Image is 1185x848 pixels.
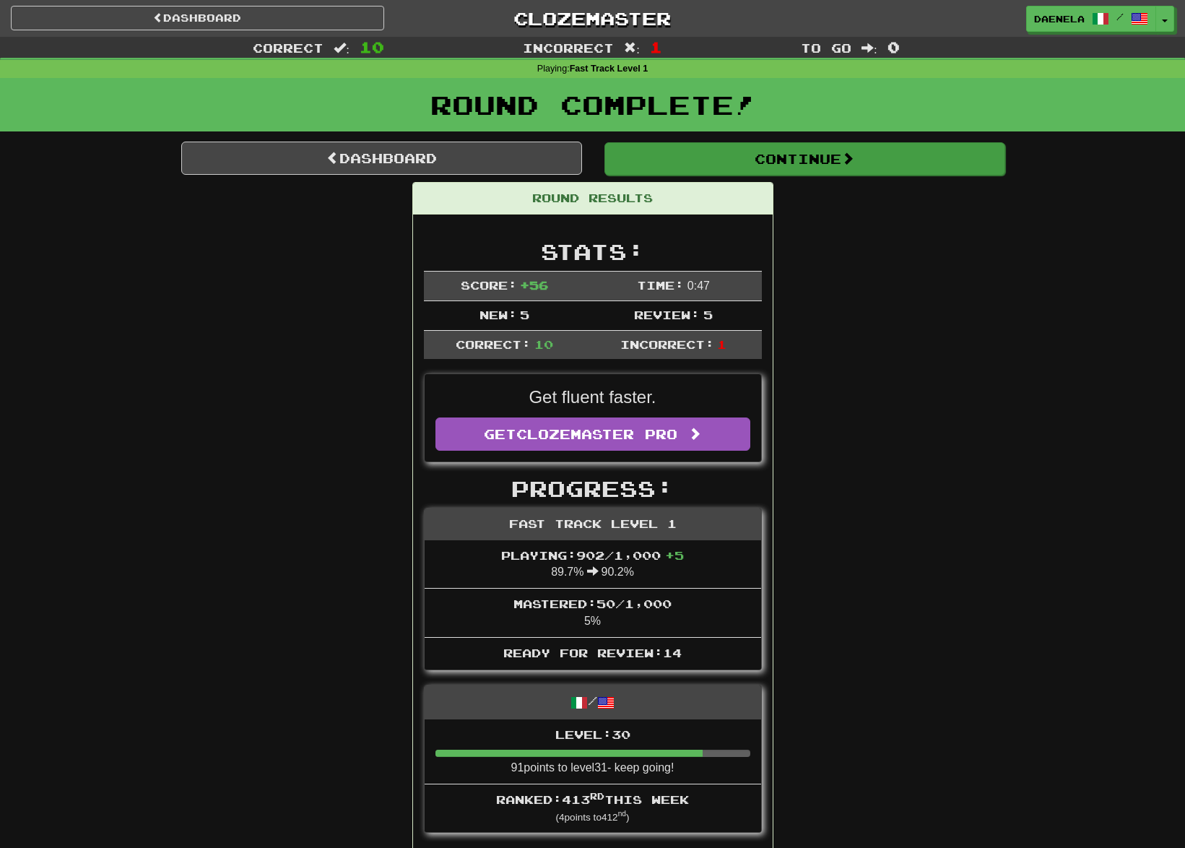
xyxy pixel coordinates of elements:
span: Mastered: 50 / 1,000 [513,597,672,610]
span: Score: [461,278,517,292]
li: 91 points to level 31 - keep going! [425,719,761,784]
span: Correct: [456,337,531,351]
span: Ready for Review: 14 [503,646,682,659]
span: / [1116,12,1124,22]
span: Time: [637,278,684,292]
button: Continue [604,142,1005,176]
span: 0 : 47 [687,280,710,292]
span: Correct [253,40,324,55]
span: : [334,42,350,54]
li: 5% [425,588,761,638]
span: 1 [717,337,726,351]
span: 10 [360,38,384,56]
a: GetClozemaster Pro [435,417,750,451]
span: : [624,42,640,54]
span: + 5 [665,548,684,562]
span: Incorrect: [620,337,714,351]
span: Incorrect [523,40,614,55]
li: 89.7% 90.2% [425,540,761,589]
span: Level: 30 [555,727,630,741]
small: ( 4 points to 412 ) [555,812,629,823]
span: Ranked: 413 this week [496,792,689,806]
span: 0 [887,38,900,56]
sup: rd [590,791,604,801]
h2: Progress: [424,477,762,501]
span: 5 [703,308,713,321]
span: daenela [1034,12,1085,25]
strong: Fast Track Level 1 [570,64,648,74]
span: 10 [534,337,553,351]
span: Review: [634,308,700,321]
a: Dashboard [11,6,384,30]
span: To go [801,40,851,55]
div: / [425,685,761,719]
div: Fast Track Level 1 [425,509,761,540]
span: + 56 [520,278,548,292]
p: Get fluent faster. [435,385,750,410]
span: 1 [650,38,662,56]
span: Playing: 902 / 1,000 [501,548,684,562]
a: Dashboard [181,142,582,175]
span: 5 [520,308,529,321]
span: New: [479,308,517,321]
div: Round Results [413,183,773,215]
a: Clozemaster [406,6,779,31]
span: Clozemaster Pro [516,426,677,442]
a: daenela / [1026,6,1156,32]
span: : [861,42,877,54]
sup: nd [618,810,626,818]
h1: Round Complete! [5,90,1180,119]
h2: Stats: [424,240,762,264]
